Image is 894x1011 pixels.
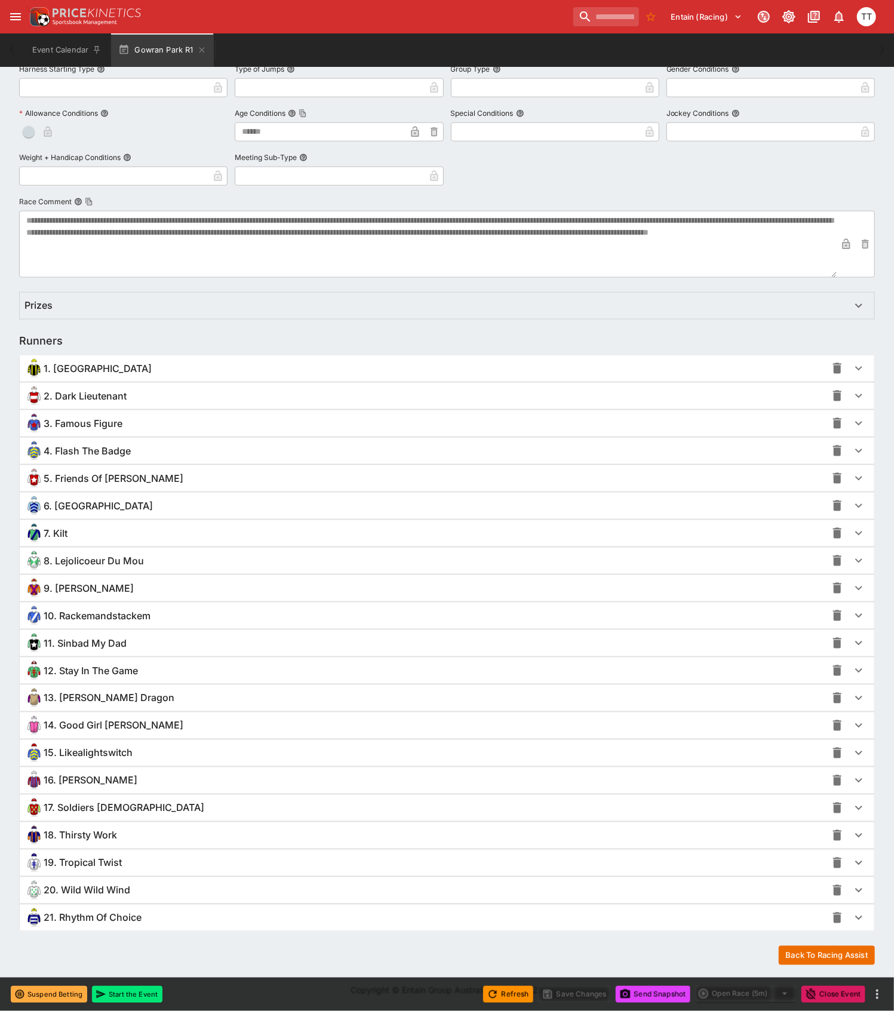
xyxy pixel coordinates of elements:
[666,64,729,74] p: Gender Conditions
[853,4,880,30] button: Tala Taufale
[666,108,729,118] p: Jockey Conditions
[44,637,127,650] span: 11. Sinbad My Dad
[24,743,44,763] img: likealightswitch_64x64.png
[870,987,884,1001] button: more
[24,441,44,460] img: flash-the-badge_64x64.png
[53,8,141,17] img: PriceKinetics
[44,747,133,760] span: 15. Likealightswitch
[44,527,67,540] span: 7. Kilt
[24,634,44,653] img: sinbad-my-dad_64x64.png
[19,108,98,118] p: Allowance Conditions
[74,198,82,206] button: Race CommentCopy To Clipboard
[24,579,44,598] img: leonard-vallis_64x64.png
[24,606,44,625] img: rackemandstackem_64x64.png
[801,986,865,1003] button: Close Event
[44,802,204,815] span: 17. Soldiers [DEMOGRAPHIC_DATA]
[44,912,142,924] span: 21. Rhythm Of Choice
[24,689,44,708] img: dschingis-dragon_64x64.png
[24,661,44,680] img: stay-in-the-game_64x64.png
[5,6,26,27] button: open drawer
[85,198,93,206] button: Copy To Clipboard
[44,445,131,457] span: 4. Flash The Badge
[753,6,775,27] button: Connected to PK
[44,829,117,842] span: 18. Thirsty Work
[664,7,749,26] button: Select Tenant
[44,472,183,485] span: 5. Friends Of [PERSON_NAME]
[299,153,308,162] button: Meeting Sub-Type
[92,986,162,1003] button: Start the Event
[287,65,295,73] button: Type of Jumps
[732,109,740,118] button: Jockey Conditions
[235,152,297,162] p: Meeting Sub-Type
[44,390,127,402] span: 2. Dark Lieutenant
[19,152,121,162] p: Weight + Handicap Conditions
[299,109,307,118] button: Copy To Clipboard
[100,109,109,118] button: Allowance Conditions
[44,692,174,705] span: 13. [PERSON_NAME] Dragon
[24,853,44,872] img: tropical-twist_64x64.png
[24,414,44,433] img: famous-figure_64x64.png
[44,610,150,622] span: 10. Rackemandstackem
[732,65,740,73] button: Gender Conditions
[44,500,153,512] span: 6. [GEOGRAPHIC_DATA]
[235,108,285,118] p: Age Conditions
[11,986,87,1003] button: Suspend Betting
[288,109,296,118] button: Age ConditionsCopy To Clipboard
[24,386,44,405] img: dark-lieutenant_64x64.png
[24,551,44,570] img: lejolicoeur-du-mou_64x64.png
[24,524,44,543] img: kilt_64x64.png
[44,884,130,897] span: 20. Wild Wild Wind
[24,496,44,515] img: kanog-bay_64x64.png
[44,362,152,375] span: 1. [GEOGRAPHIC_DATA]
[123,153,131,162] button: Weight + Handicap Conditions
[44,417,122,430] span: 3. Famous Figure
[451,108,514,118] p: Special Conditions
[451,64,490,74] p: Group Type
[111,33,213,67] button: Gowran Park R1
[44,857,122,869] span: 19. Tropical Twist
[641,7,660,26] button: No Bookmarks
[616,986,690,1003] button: Send Snapshot
[44,555,144,567] span: 8. Lejolicoeur Du Mou
[695,985,797,1002] div: split button
[26,5,50,29] img: PriceKinetics Logo
[97,65,105,73] button: Harness Starting Type
[24,716,44,735] img: good-girl-holly_64x64.png
[24,299,53,312] h6: Prizes
[778,6,800,27] button: Toggle light/dark mode
[857,7,876,26] div: Tala Taufale
[573,7,639,26] input: search
[779,946,875,965] button: Back To Racing Assist
[24,771,44,790] img: miss-guiry_64x64.png
[828,6,850,27] button: Notifications
[44,665,138,677] span: 12. Stay In The Game
[803,6,825,27] button: Documentation
[24,826,44,845] img: thirsty-work_64x64.png
[19,64,94,74] p: Harness Starting Type
[24,908,44,927] img: rhythm-of-choice_64x64.png
[24,881,44,900] img: wild-wild-wind_64x64.png
[53,20,117,25] img: Sportsbook Management
[235,64,284,74] p: Type of Jumps
[25,33,109,67] button: Event Calendar
[44,720,183,732] span: 14. Good Girl [PERSON_NAME]
[24,469,44,488] img: friends-of-barry_64x64.png
[24,798,44,818] img: soldiers-lady_64x64.png
[44,775,137,787] span: 16. [PERSON_NAME]
[44,582,134,595] span: 9. [PERSON_NAME]
[493,65,501,73] button: Group Type
[19,196,72,207] p: Race Comment
[19,334,63,348] h5: Runners
[24,359,44,378] img: crab-road_64x64.png
[483,986,533,1003] button: Refresh
[516,109,524,118] button: Special Conditions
